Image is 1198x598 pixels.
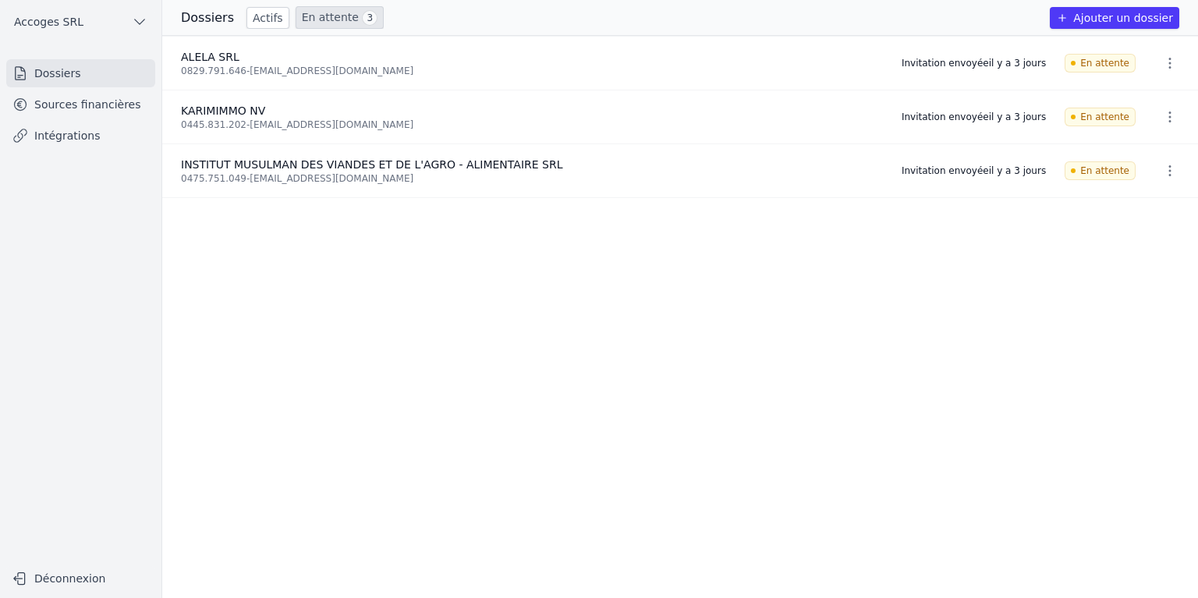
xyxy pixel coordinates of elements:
a: Intégrations [6,122,155,150]
div: Invitation envoyée il y a 3 jours [902,57,1046,69]
span: En attente [1065,108,1136,126]
button: Accoges SRL [6,9,155,34]
div: Invitation envoyée il y a 3 jours [902,111,1046,123]
button: Déconnexion [6,566,155,591]
span: 3 [362,10,377,26]
a: Sources financières [6,90,155,119]
div: 0475.751.049 - [EMAIL_ADDRESS][DOMAIN_NAME] [181,172,883,185]
a: En attente 3 [296,6,384,29]
div: 0829.791.646 - [EMAIL_ADDRESS][DOMAIN_NAME] [181,65,883,77]
button: Ajouter un dossier [1050,7,1179,29]
div: Invitation envoyée il y a 3 jours [902,165,1046,177]
span: ALELA SRL [181,51,239,63]
a: Dossiers [6,59,155,87]
span: KARIMIMMO NV [181,104,265,117]
h3: Dossiers [181,9,234,27]
span: En attente [1065,54,1136,73]
div: 0445.831.202 - [EMAIL_ADDRESS][DOMAIN_NAME] [181,119,883,131]
span: En attente [1065,161,1136,180]
span: INSTITUT MUSULMAN DES VIANDES ET DE L'AGRO - ALIMENTAIRE SRL [181,158,562,171]
span: Accoges SRL [14,14,83,30]
a: Actifs [246,7,289,29]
